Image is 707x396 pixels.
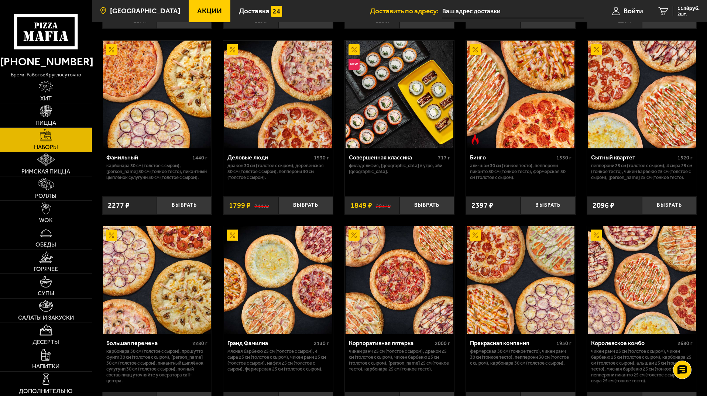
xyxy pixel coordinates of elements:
[102,41,212,148] a: АкционныйФамильный
[108,202,130,209] span: 2277 ₽
[271,6,282,17] img: 15daf4d41897b9f0e9f617042186c801.svg
[677,12,700,16] span: 2 шт.
[350,202,372,209] span: 1849 ₽
[106,44,117,55] img: Акционный
[35,193,56,199] span: Роллы
[466,226,576,334] a: АкционныйПрекрасная компания
[593,16,614,24] span: 1999 ₽
[588,226,696,334] img: Королевское комбо
[470,44,481,55] img: Акционный
[467,226,574,334] img: Прекрасная компания
[229,202,251,209] span: 1799 ₽
[376,202,391,209] s: 2047 ₽
[591,163,693,180] p: Пепперони 25 см (толстое с сыром), 4 сыра 25 см (тонкое тесто), Чикен Барбекю 25 см (толстое с сы...
[350,16,372,24] span: 1719 ₽
[470,230,481,241] img: Акционный
[223,226,333,334] a: АкционныйГранд Фамилиа
[591,348,693,384] p: Чикен Ранч 25 см (толстое с сыром), Чикен Барбекю 25 см (толстое с сыром), Карбонара 25 см (толст...
[642,196,697,214] button: Выбрать
[588,41,696,148] img: Сытный квартет
[345,226,454,334] a: АкционныйКорпоративная пятерка
[223,41,333,148] a: АкционныйДеловые люди
[556,155,572,161] span: 1530 г
[467,41,574,148] img: Бинго
[192,155,207,161] span: 1440 г
[349,154,436,161] div: Совершенная классика
[591,340,676,347] div: Королевское комбо
[349,59,360,70] img: Новинка
[349,163,450,175] p: Филадельфия, [GEOGRAPHIC_DATA] в угре, Эби [GEOGRAPHIC_DATA].
[21,169,70,175] span: Римская пицца
[103,226,211,334] img: Большая перемена
[103,41,211,148] img: Фамильный
[38,290,54,296] span: Супы
[349,340,433,347] div: Корпоративная пятерка
[471,16,493,24] span: 2086 ₽
[435,340,450,347] span: 2000 г
[32,339,59,345] span: Десерты
[35,120,56,126] span: Пицца
[254,202,269,209] s: 2447 ₽
[133,16,148,24] s: 2277 ₽
[35,242,56,248] span: Обеды
[587,226,697,334] a: АкционныйКоролевское комбо
[346,41,453,148] img: Совершенная классика
[157,196,212,214] button: Выбрать
[192,340,207,347] span: 2280 г
[591,154,676,161] div: Сытный квартет
[34,144,58,150] span: Наборы
[349,230,360,241] img: Акционный
[624,7,643,14] span: Войти
[39,217,53,223] span: WOK
[227,163,329,180] p: Дракон 30 см (толстое с сыром), Деревенская 30 см (толстое с сыром), Пепперони 30 см (толстое с с...
[593,202,614,209] span: 2096 ₽
[108,16,130,24] span: 1579 ₽
[349,348,450,372] p: Чикен Ранч 25 см (толстое с сыром), Дракон 25 см (толстое с сыром), Чикен Барбекю 25 см (толстое ...
[106,163,208,180] p: Карбонара 30 см (толстое с сыром), [PERSON_NAME] 30 см (тонкое тесто), Пикантный цыплёнок сулугун...
[278,196,333,214] button: Выбрать
[106,154,191,161] div: Фамильный
[677,6,700,11] span: 1148 руб.
[370,7,442,14] span: Доставить по адресу:
[224,41,332,148] img: Деловые люди
[314,340,329,347] span: 2130 г
[19,388,73,394] span: Дополнительно
[399,196,454,214] button: Выбрать
[556,340,572,347] span: 1950 г
[466,41,576,148] a: АкционныйОстрое блюдоБинго
[110,7,180,14] span: [GEOGRAPHIC_DATA]
[102,226,212,334] a: АкционныйБольшая перемена
[591,230,602,241] img: Акционный
[239,7,270,14] span: Доставка
[32,364,59,369] span: Напитки
[224,226,332,334] img: Гранд Фамилиа
[376,16,391,24] s: 2256 ₽
[521,196,575,214] button: Выбрать
[677,155,693,161] span: 1520 г
[34,266,58,272] span: Горячее
[106,340,191,347] div: Большая перемена
[314,155,329,161] span: 1930 г
[471,202,493,209] span: 2397 ₽
[470,348,572,366] p: Фермерская 30 см (тонкое тесто), Чикен Ранч 30 см (тонкое тесто), Пепперони 30 см (толстое с сыро...
[227,154,312,161] div: Деловые люди
[227,44,238,55] img: Акционный
[349,44,360,55] img: Акционный
[18,315,74,321] span: Салаты и закуски
[227,230,238,241] img: Акционный
[470,134,481,145] img: Острое блюдо
[618,16,633,24] s: 2267 ₽
[346,226,453,334] img: Корпоративная пятерка
[677,340,693,347] span: 2680 г
[227,340,312,347] div: Гранд Фамилиа
[254,16,269,24] s: 2136 ₽
[106,348,208,384] p: Карбонара 30 см (толстое с сыром), Прошутто Фунги 30 см (толстое с сыром), [PERSON_NAME] 30 см (т...
[587,41,697,148] a: АкционныйСытный квартет
[229,16,251,24] span: 1599 ₽
[345,41,454,148] a: АкционныйНовинкаСовершенная классика
[106,230,117,241] img: Акционный
[591,44,602,55] img: Акционный
[197,7,222,14] span: Акции
[438,155,450,161] span: 717 г
[470,154,555,161] div: Бинго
